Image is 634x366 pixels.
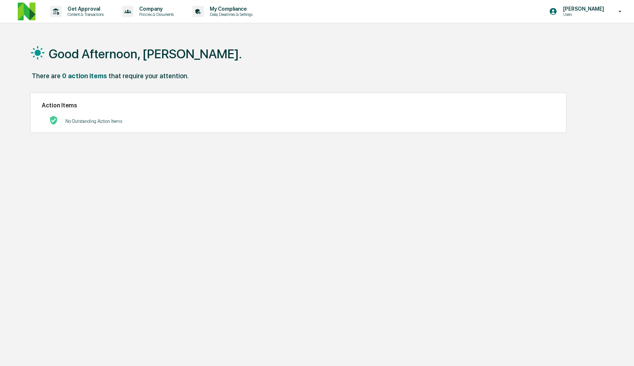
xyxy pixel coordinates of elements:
[133,12,178,17] p: Policies & Documents
[557,12,608,17] p: Users
[62,6,107,12] p: Get Approval
[557,6,608,12] p: [PERSON_NAME]
[62,72,107,80] div: 0 action items
[42,102,555,109] h2: Action Items
[18,3,35,20] img: logo
[204,12,256,17] p: Data, Deadlines & Settings
[204,6,256,12] p: My Compliance
[65,118,122,124] p: No Outstanding Action Items
[133,6,178,12] p: Company
[62,12,107,17] p: Content & Transactions
[32,72,61,80] div: There are
[49,46,242,61] h1: Good Afternoon, [PERSON_NAME].
[49,116,58,125] img: No Actions logo
[109,72,189,80] div: that require your attention.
